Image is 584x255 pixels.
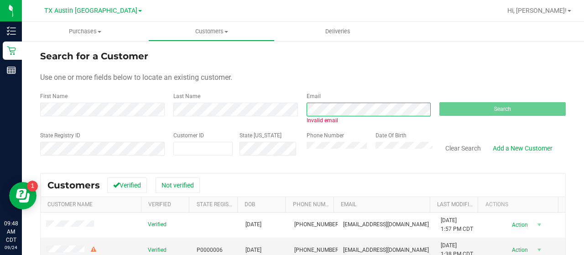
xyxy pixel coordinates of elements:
a: State Registry Id [197,201,245,208]
a: Email [341,201,356,208]
button: Verified [107,177,147,193]
label: State Registry ID [40,131,80,140]
label: Date Of Birth [375,131,407,140]
inline-svg: Reports [7,66,16,75]
a: Deliveries [275,22,401,41]
inline-svg: Inventory [7,26,16,36]
button: Clear Search [439,141,487,156]
p: 09:48 AM CDT [4,219,18,244]
span: [EMAIL_ADDRESS][DOMAIN_NAME] [343,246,429,255]
button: Not verified [156,177,200,193]
label: First Name [40,92,68,100]
div: Actions [485,201,555,208]
label: Email [307,92,321,100]
span: Verified [148,220,167,229]
div: Warning - Level 2 [89,245,98,254]
span: Search [494,106,511,112]
span: Deliveries [313,27,363,36]
span: TX Austin [GEOGRAPHIC_DATA] [44,7,137,15]
span: [PHONE_NUMBER] [294,220,340,229]
span: Customers [149,27,274,36]
span: [PHONE_NUMBER] [294,246,340,255]
p: 09/24 [4,244,18,251]
span: select [534,219,545,231]
span: Purchases [22,27,148,36]
span: Search for a Customer [40,51,148,62]
iframe: Resource center [9,182,36,209]
a: Last Modified [437,201,476,208]
a: Phone Number [293,201,335,208]
a: DOB [245,201,255,208]
span: Customers [47,180,100,191]
a: Customer Name [47,201,93,208]
span: [DATE] [245,220,261,229]
div: Invalid email [307,116,433,125]
a: Customers [148,22,275,41]
span: [DATE] 1:57 PM CDT [441,216,473,234]
label: State [US_STATE] [240,131,282,140]
label: Phone Number [307,131,344,140]
span: [DATE] [245,246,261,255]
button: Search [439,102,566,116]
span: Action [504,219,534,231]
inline-svg: Retail [7,46,16,55]
a: Add a New Customer [487,141,558,156]
a: Purchases [22,22,148,41]
label: Last Name [173,92,200,100]
span: P0000006 [197,246,223,255]
span: Hi, [PERSON_NAME]! [507,7,567,14]
span: [EMAIL_ADDRESS][DOMAIN_NAME] [343,220,429,229]
label: Customer ID [173,131,204,140]
span: Verified [148,246,167,255]
span: Use one or more fields below to locate an existing customer. [40,73,232,82]
iframe: Resource center unread badge [27,181,38,192]
a: Verified [148,201,171,208]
